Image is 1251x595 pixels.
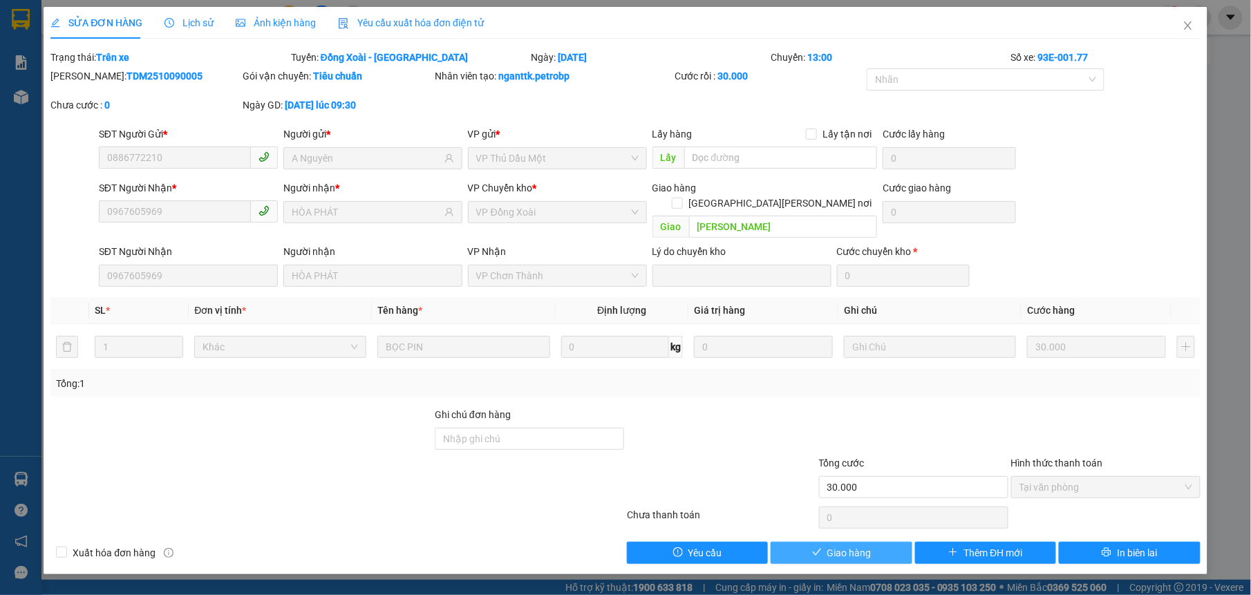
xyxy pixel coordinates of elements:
[292,151,442,166] input: Tên người gửi
[1059,542,1200,564] button: printerIn biên lai
[1038,52,1089,63] b: 93E-001.77
[498,70,570,82] b: nganttk.petrobp
[95,305,106,316] span: SL
[1169,7,1207,46] button: Close
[597,305,646,316] span: Định lượng
[689,216,878,238] input: Dọc đường
[717,70,748,82] b: 30.000
[313,70,362,82] b: Tiêu chuẩn
[652,129,693,140] span: Lấy hàng
[468,244,647,259] div: VP Nhận
[1177,336,1195,358] button: plus
[1117,545,1157,560] span: In biên lai
[883,129,945,140] label: Cước lấy hàng
[99,244,278,259] div: SĐT Người Nhận
[338,17,484,28] span: Yêu cầu xuất hóa đơn điện tử
[283,126,462,142] div: Người gửi
[292,205,442,220] input: Tên người nhận
[444,207,454,217] span: user
[652,216,689,238] span: Giao
[844,336,1016,358] input: Ghi Chú
[164,17,214,28] span: Lịch sử
[673,547,683,558] span: exclamation-circle
[50,97,240,113] div: Chưa cước :
[56,336,78,358] button: delete
[476,148,639,169] span: VP Thủ Dầu Một
[694,336,833,358] input: 0
[56,376,483,391] div: Tổng: 1
[468,182,533,193] span: VP Chuyển kho
[377,305,422,316] span: Tên hàng
[50,68,240,84] div: [PERSON_NAME]:
[435,428,624,450] input: Ghi chú đơn hàng
[837,244,970,259] div: Cước chuyển kho
[558,52,587,63] b: [DATE]
[807,52,832,63] b: 13:00
[194,305,246,316] span: Đơn vị tính
[468,126,647,142] div: VP gửi
[164,18,174,28] span: clock-circle
[652,244,831,259] div: Lý do chuyển kho
[771,542,912,564] button: checkGiao hàng
[1019,477,1192,498] span: Tại văn phòng
[236,18,245,28] span: picture
[817,126,877,142] span: Lấy tận nơi
[99,180,278,196] div: SĐT Người Nhận
[476,265,639,286] span: VP Chơn Thành
[283,244,462,259] div: Người nhận
[652,147,684,169] span: Lấy
[243,97,432,113] div: Ngày GD:
[625,507,818,531] div: Chưa thanh toán
[529,50,769,65] div: Ngày:
[669,336,683,358] span: kg
[688,545,722,560] span: Yêu cầu
[948,547,958,558] span: plus
[96,52,129,63] b: Trên xe
[258,151,270,162] span: phone
[50,17,142,28] span: SỬA ĐƠN HÀNG
[476,202,639,223] span: VP Đồng Xoài
[50,18,60,28] span: edit
[915,542,1056,564] button: plusThêm ĐH mới
[883,147,1015,169] input: Cước lấy hàng
[684,147,878,169] input: Dọc đường
[285,100,356,111] b: [DATE] lúc 09:30
[819,457,865,469] span: Tổng cước
[963,545,1022,560] span: Thêm ĐH mới
[338,18,349,29] img: icon
[243,68,432,84] div: Gói vận chuyển:
[67,545,161,560] span: Xuất hóa đơn hàng
[694,305,745,316] span: Giá trị hàng
[1011,457,1103,469] label: Hình thức thanh toán
[164,548,173,558] span: info-circle
[203,337,358,357] span: Khác
[377,336,549,358] input: VD: Bàn, Ghế
[104,100,110,111] b: 0
[236,17,316,28] span: Ảnh kiện hàng
[838,297,1022,324] th: Ghi chú
[290,50,529,65] div: Tuyến:
[883,201,1015,223] input: Cước giao hàng
[444,153,454,163] span: user
[258,205,270,216] span: phone
[812,547,822,558] span: check
[321,52,468,63] b: Đồng Xoài - [GEOGRAPHIC_DATA]
[49,50,289,65] div: Trạng thái:
[1027,336,1166,358] input: 0
[435,68,672,84] div: Nhân viên tạo:
[883,182,951,193] label: Cước giao hàng
[126,70,203,82] b: TDM2510090005
[283,180,462,196] div: Người nhận
[1102,547,1111,558] span: printer
[1010,50,1202,65] div: Số xe:
[827,545,872,560] span: Giao hàng
[769,50,1009,65] div: Chuyến:
[99,126,278,142] div: SĐT Người Gửi
[1183,20,1194,31] span: close
[652,182,697,193] span: Giao hàng
[627,542,768,564] button: exclamation-circleYêu cầu
[683,196,877,211] span: [GEOGRAPHIC_DATA][PERSON_NAME] nơi
[1027,305,1075,316] span: Cước hàng
[435,409,511,420] label: Ghi chú đơn hàng
[675,68,864,84] div: Cước rồi :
